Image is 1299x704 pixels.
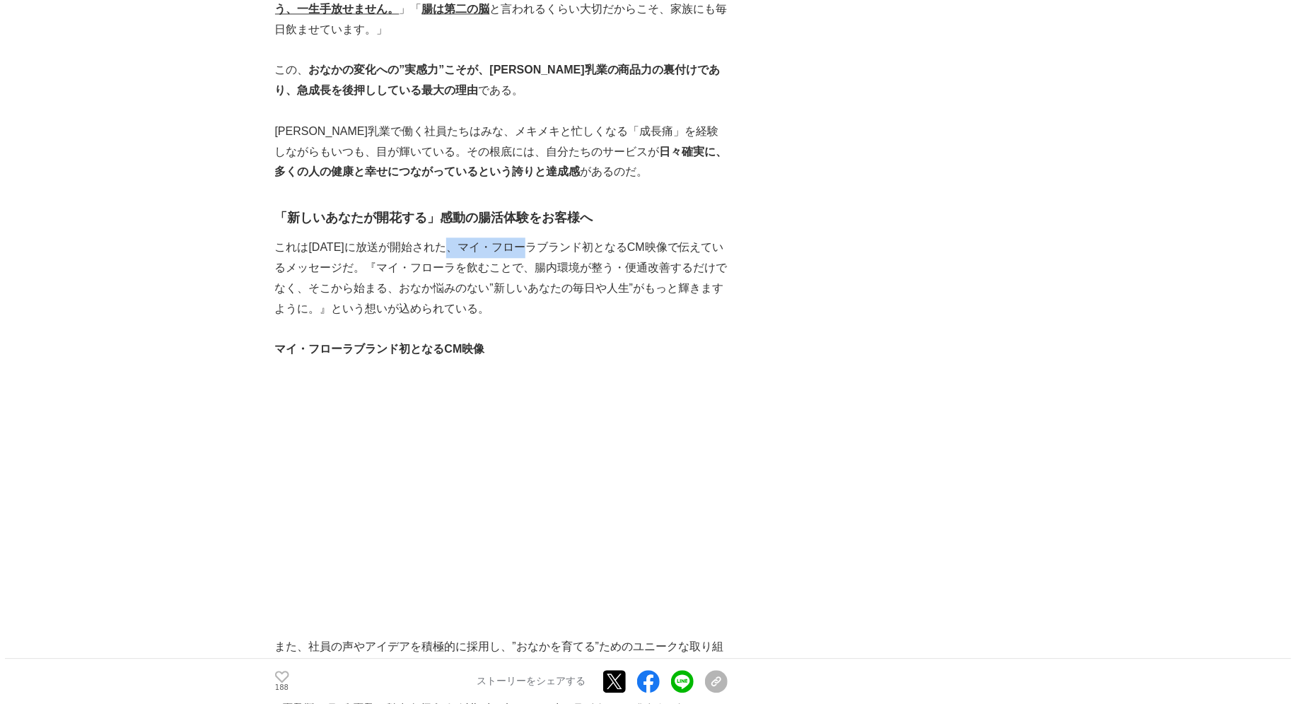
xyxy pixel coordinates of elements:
p: ストーリーをシェアする [477,676,586,688]
h3: 「新しいあなたが開花する」感動の腸活体験をお客様へ [275,208,728,228]
strong: おなかの変化への”実感力”こそが、[PERSON_NAME]乳業の商品力の裏付けであり、急成長を後押ししている最大の理由 [275,64,721,96]
p: この、 である。 [275,60,728,101]
p: 188 [275,685,289,692]
p: これは[DATE]に放送が開始された、マイ・フローラブランド初となるCM映像で伝えているメッセージだ。『マイ・フローラを飲むことで、腸内環境が整う・便通改善するだけでなく、そこから始まる、おなか... [275,237,728,319]
strong: マイ・フローラブランド初となるCM映像 [275,343,485,355]
u: 腸は第二の脳 [422,3,490,15]
p: また、社員の声やアイデアを積極的に採用し、”おなかを育てる”ためのユニークな取り組みを多数行っている。 [275,637,728,678]
p: [PERSON_NAME]乳業で働く社員たちはみな、メキメキと忙しくなる「成長痛」を経験しながらもいつも、目が輝いている。その根底には、自分たちのサービスが があるのだ。 [275,122,728,182]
